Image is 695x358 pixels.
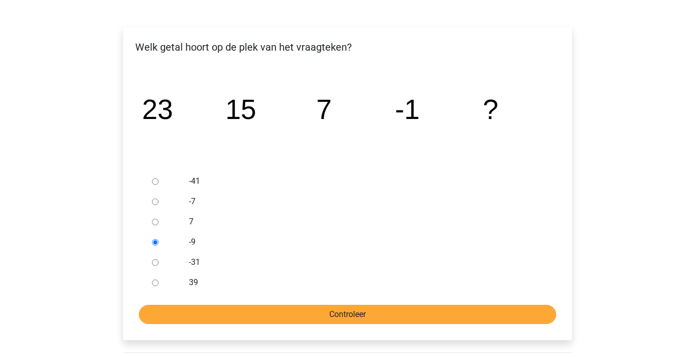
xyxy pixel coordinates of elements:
input: Controleer [139,305,556,324]
label: 39 [189,276,539,289]
p: Welk getal hoort op de plek van het vraagteken? [131,39,564,55]
tspan: -1 [395,94,420,125]
label: -31 [189,256,539,268]
tspan: 7 [317,94,332,125]
label: 7 [189,216,539,228]
tspan: ? [483,94,498,125]
label: -9 [189,236,539,248]
label: -41 [189,175,539,187]
tspan: 23 [142,94,173,125]
label: -7 [189,195,539,208]
tspan: 15 [225,94,256,125]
